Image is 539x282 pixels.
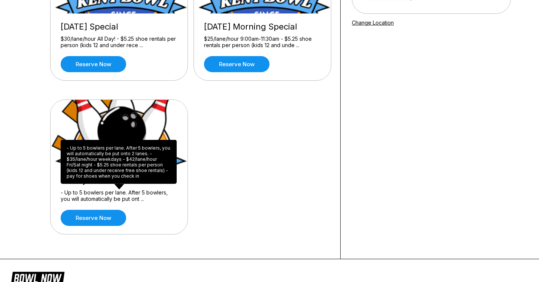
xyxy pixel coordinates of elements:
div: $30/lane/hour All Day! - $5.25 shoe rentals per person (kids 12 and under rece ... [61,36,177,49]
a: Reserve now [61,210,126,226]
div: [DATE] Special [61,22,177,32]
div: - Up to 5 bowlers per lane. After 5 bowlers, you will automatically be put onto 2 lanes. - $35/la... [61,140,177,184]
div: - Up to 5 bowlers per lane. After 5 bowlers, you will automatically be put ont ... [61,189,177,202]
img: Hourly Bowling [51,100,188,167]
div: [DATE] Morning Special [204,22,321,32]
a: Reserve now [61,56,126,72]
a: Reserve now [204,56,269,72]
div: $25/lane/hour 9:00am-11:30am - $5.25 shoe rentals per person (kids 12 and unde ... [204,36,321,49]
a: Change Location [352,19,394,26]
